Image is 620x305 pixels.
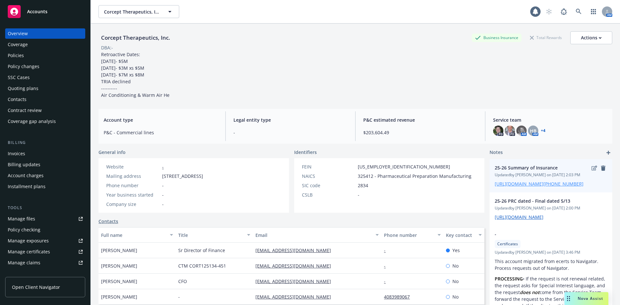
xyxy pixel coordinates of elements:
[384,278,391,284] a: -
[98,218,118,225] a: Contacts
[5,214,85,224] a: Manage files
[101,51,170,98] span: Retroactive Dates: [DATE]- $5M [DATE]- $3M xs $5M [DATE]- $7M xs $8M TRIA declined ---------- Air...
[104,117,218,123] span: Account type
[302,182,355,189] div: SIC code
[527,34,565,42] div: Total Rewards
[5,236,85,246] a: Manage exposures
[363,129,477,136] span: $203,604.49
[255,278,336,284] a: [EMAIL_ADDRESS][DOMAIN_NAME]
[541,129,545,133] a: +4
[178,293,180,300] span: -
[178,247,225,254] span: Sr Director of Finance
[98,5,179,18] button: Corcept Therapeutics, Inc.
[255,263,336,269] a: [EMAIL_ADDRESS][DOMAIN_NAME]
[520,289,540,295] em: does not
[5,3,85,21] a: Accounts
[294,149,317,156] span: Identifiers
[162,173,203,179] span: [STREET_ADDRESS]
[178,232,243,239] div: Title
[8,83,38,94] div: Quoting plans
[27,9,47,14] span: Accounts
[8,214,35,224] div: Manage files
[8,258,40,268] div: Manage claims
[255,294,336,300] a: [EMAIL_ADDRESS][DOMAIN_NAME]
[495,181,584,187] a: [URL][DOMAIN_NAME][PHONE_NUMBER]
[5,170,85,181] a: Account charges
[581,32,602,44] div: Actions
[101,278,137,285] span: [PERSON_NAME]
[443,227,484,243] button: Key contact
[233,117,347,123] span: Legal entity type
[5,148,85,159] a: Invoices
[472,34,522,42] div: Business Insurance
[8,105,42,116] div: Contract review
[452,293,459,300] span: No
[178,278,187,285] span: CFO
[381,227,443,243] button: Phone number
[495,276,523,282] strong: PROCESSING
[8,236,49,246] div: Manage exposures
[106,182,160,189] div: Phone number
[384,263,391,269] a: -
[104,129,218,136] span: P&C - Commercial lines
[8,181,46,192] div: Installment plans
[572,5,585,18] a: Search
[5,28,85,39] a: Overview
[5,181,85,192] a: Installment plans
[104,8,160,15] span: Corcept Therapeutics, Inc.
[5,39,85,50] a: Coverage
[384,294,415,300] a: 4083989067
[530,127,536,134] span: HB
[106,163,160,170] div: Website
[101,44,113,51] div: DBA: -
[176,227,253,243] button: Title
[564,292,608,305] button: Nova Assist
[5,61,85,72] a: Policy changes
[358,191,359,198] span: -
[8,148,25,159] div: Invoices
[98,227,176,243] button: Full name
[570,31,612,44] button: Actions
[495,249,607,255] span: Updated by [PERSON_NAME] on [DATE] 3:46 PM
[8,28,28,39] div: Overview
[604,149,612,157] a: add
[495,164,590,171] span: 25-26 Summary of Insurance
[358,182,368,189] span: 2834
[8,225,40,235] div: Policy checking
[384,247,391,253] a: -
[162,164,164,170] a: -
[446,232,475,239] div: Key contact
[101,232,166,239] div: Full name
[452,262,459,269] span: No
[233,129,347,136] span: -
[255,247,336,253] a: [EMAIL_ADDRESS][DOMAIN_NAME]
[587,5,600,18] a: Switch app
[8,50,24,61] div: Policies
[384,232,433,239] div: Phone number
[495,258,607,271] p: This account migrated from ecerts to Navigator. Process requests out of Navigator.
[106,201,160,208] div: Company size
[106,173,160,179] div: Mailing address
[8,94,26,105] div: Contacts
[358,163,450,170] span: [US_EMPLOYER_IDENTIFICATION_NUMBER]
[495,198,590,204] span: 25-26 PRC dated - Final dated 5/13
[599,164,607,172] a: remove
[5,205,85,211] div: Tools
[162,201,164,208] span: -
[98,149,126,156] span: General info
[490,149,503,157] span: Notes
[5,72,85,83] a: SSC Cases
[578,296,603,301] span: Nova Assist
[557,5,570,18] a: Report a Bug
[358,173,471,179] span: 325412 - Pharmaceutical Preparation Manufacturing
[5,269,85,279] a: Manage BORs
[490,192,612,226] div: 25-26 PRC dated - Final dated 5/13Updatedby [PERSON_NAME] on [DATE] 2:00 PM[URL][DOMAIN_NAME]
[5,225,85,235] a: Policy checking
[5,105,85,116] a: Contract review
[590,164,598,172] a: edit
[5,159,85,170] a: Billing updates
[5,139,85,146] div: Billing
[493,126,503,136] img: photo
[302,173,355,179] div: NAICS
